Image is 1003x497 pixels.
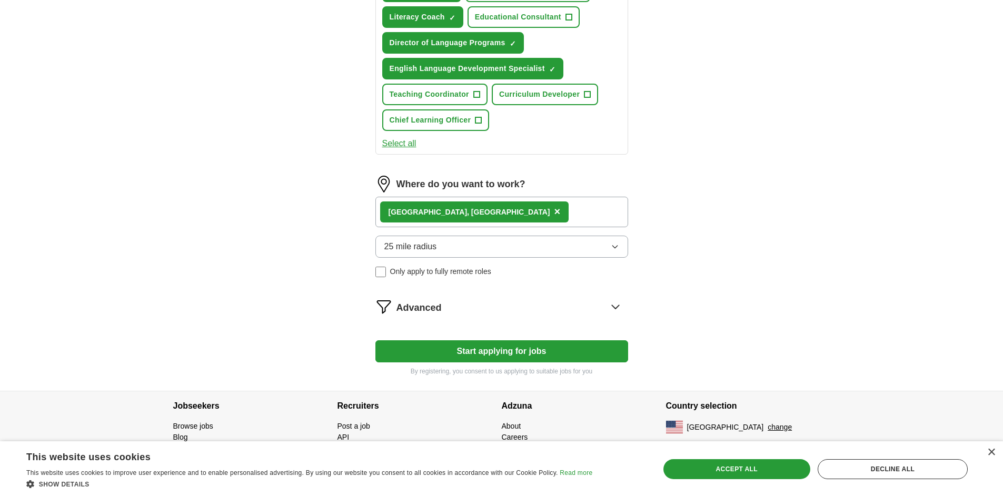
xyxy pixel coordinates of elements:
[560,469,592,476] a: Read more, opens a new window
[384,240,437,253] span: 25 mile radius
[26,479,592,489] div: Show details
[768,422,792,433] button: change
[390,266,491,277] span: Only apply to fully remote roles
[449,14,455,22] span: ✓
[687,422,764,433] span: [GEOGRAPHIC_DATA]
[337,433,350,441] a: API
[499,89,580,100] span: Curriculum Developer
[382,58,563,79] button: English Language Development Specialist✓
[375,176,392,192] img: location.png
[375,236,628,258] button: 25 mile radius
[39,481,90,488] span: Show details
[396,177,525,191] label: Where do you want to work?
[510,39,516,48] span: ✓
[502,422,521,430] a: About
[375,298,392,315] img: filter
[549,65,555,74] span: ✓
[390,37,505,48] span: Director of Language Programs
[382,109,490,131] button: Chief Learning Officer
[554,204,560,220] button: ×
[663,459,810,479] div: Accept all
[390,12,445,23] span: Literacy Coach
[492,84,598,105] button: Curriculum Developer
[666,421,683,433] img: US flag
[382,137,416,150] button: Select all
[337,422,370,430] a: Post a job
[389,208,468,216] strong: [GEOGRAPHIC_DATA]
[666,391,830,421] h4: Country selection
[26,448,566,463] div: This website uses cookies
[390,115,471,126] span: Chief Learning Officer
[502,433,528,441] a: Careers
[173,422,213,430] a: Browse jobs
[818,459,968,479] div: Decline all
[173,433,188,441] a: Blog
[382,32,524,54] button: Director of Language Programs✓
[26,469,558,476] span: This website uses cookies to improve user experience and to enable personalised advertising. By u...
[987,449,995,457] div: Close
[382,84,488,105] button: Teaching Coordinator
[375,340,628,362] button: Start applying for jobs
[382,6,463,28] button: Literacy Coach✓
[375,367,628,376] p: By registering, you consent to us applying to suitable jobs for you
[389,207,550,218] div: , [GEOGRAPHIC_DATA]
[390,89,469,100] span: Teaching Coordinator
[396,301,442,315] span: Advanced
[390,63,545,74] span: English Language Development Specialist
[475,12,561,23] span: Educational Consultant
[554,206,560,217] span: ×
[468,6,580,28] button: Educational Consultant
[375,267,386,277] input: Only apply to fully remote roles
